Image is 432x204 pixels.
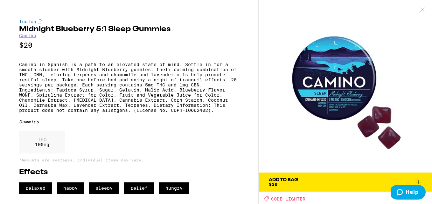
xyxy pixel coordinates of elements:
div: 100 mg [19,131,65,153]
span: happy [57,182,84,194]
h2: Midnight Blueberry 5:1 Sleep Gummies [19,25,240,33]
span: $20 [269,182,277,187]
span: sleepy [89,182,119,194]
div: Add To Bag [269,178,298,182]
span: hungry [159,182,189,194]
p: $20 [19,41,240,49]
div: Gummies [19,119,240,124]
p: *Amounts are averages, individual items may vary. [19,158,240,162]
iframe: Opens a widget where you can find more information [391,185,426,201]
img: indicaColor.svg [38,19,42,24]
a: Camino [19,33,36,38]
span: relaxed [19,182,52,194]
p: Camino in Spanish is a path to an elevated state of mind. Settle in for a smooth slumber with Mid... [19,62,240,113]
div: Indica [19,19,240,24]
button: Add To Bag$20 [259,173,432,192]
span: CODE LIGHTER [271,196,305,201]
h2: Effects [19,168,240,176]
span: relief [124,182,154,194]
p: THC [35,137,49,142]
